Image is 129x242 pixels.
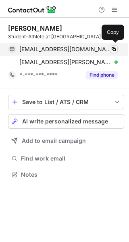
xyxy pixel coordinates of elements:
[8,95,124,109] button: save-profile-one-click
[8,5,56,15] img: ContactOut v5.3.10
[22,118,108,125] span: AI write personalized message
[19,58,112,66] span: [EMAIL_ADDRESS][PERSON_NAME][DOMAIN_NAME]
[21,155,121,162] span: Find work email
[8,169,124,180] button: Notes
[22,99,110,105] div: Save to List / ATS / CRM
[21,171,121,178] span: Notes
[8,33,124,40] div: Student-Athlete at [GEOGRAPHIC_DATA]
[8,134,124,148] button: Add to email campaign
[19,46,112,53] span: [EMAIL_ADDRESS][DOMAIN_NAME]
[22,138,86,144] span: Add to email campaign
[8,24,62,32] div: [PERSON_NAME]
[8,153,124,164] button: Find work email
[86,71,118,79] button: Reveal Button
[8,114,124,129] button: AI write personalized message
